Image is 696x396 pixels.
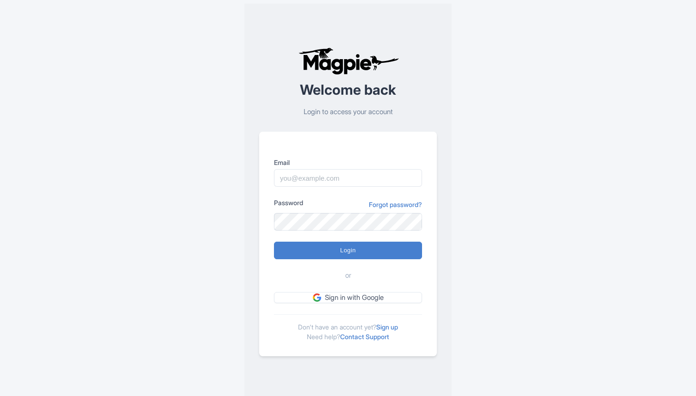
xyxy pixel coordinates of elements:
[274,292,422,304] a: Sign in with Google
[274,158,422,167] label: Email
[376,323,398,331] a: Sign up
[259,82,437,97] h2: Welcome back
[274,314,422,341] div: Don't have an account yet? Need help?
[274,198,303,207] label: Password
[259,107,437,117] p: Login to access your account
[296,47,400,75] img: logo-ab69f6fb50320c5b225c76a69d11143b.png
[345,270,351,281] span: or
[274,242,422,259] input: Login
[274,169,422,187] input: you@example.com
[369,200,422,209] a: Forgot password?
[340,333,389,341] a: Contact Support
[313,293,321,302] img: google.svg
